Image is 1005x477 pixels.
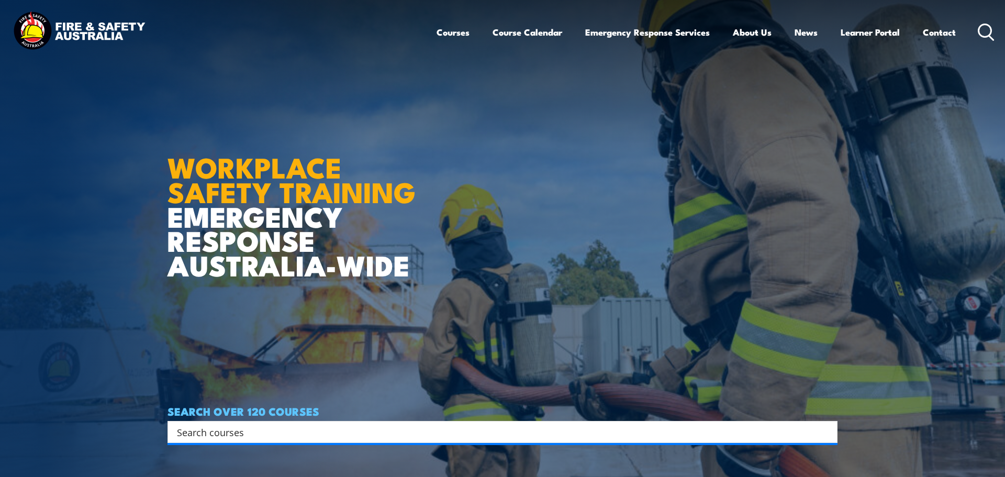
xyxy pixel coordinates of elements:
[167,145,416,213] strong: WORKPLACE SAFETY TRAINING
[733,18,772,46] a: About Us
[795,18,818,46] a: News
[437,18,470,46] a: Courses
[841,18,900,46] a: Learner Portal
[167,128,423,277] h1: EMERGENCY RESPONSE AUSTRALIA-WIDE
[179,425,817,439] form: Search form
[923,18,956,46] a: Contact
[177,424,814,440] input: Search input
[167,405,837,417] h4: SEARCH OVER 120 COURSES
[585,18,710,46] a: Emergency Response Services
[819,425,834,439] button: Search magnifier button
[493,18,562,46] a: Course Calendar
